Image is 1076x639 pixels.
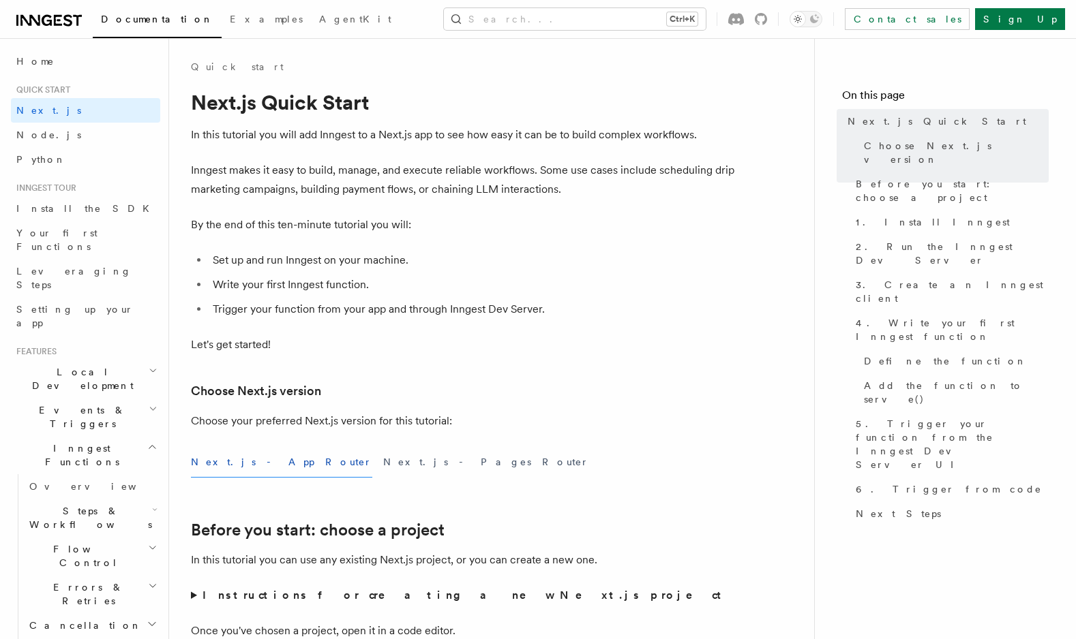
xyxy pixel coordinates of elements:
[16,54,55,68] span: Home
[856,507,941,520] span: Next Steps
[16,154,66,165] span: Python
[856,482,1042,496] span: 6. Trigger from code
[24,542,148,570] span: Flow Control
[11,221,160,259] a: Your first Functions
[11,123,160,147] a: Node.js
[16,105,81,116] span: Next.js
[191,161,736,199] p: Inngest makes it easy to build, manage, and execute reliable workflows. Some use cases include sc...
[11,84,70,95] span: Quick start
[856,278,1049,305] span: 3. Create an Inngest client
[850,477,1049,501] a: 6. Trigger from code
[11,196,160,221] a: Install the SDK
[864,354,1027,368] span: Define the function
[24,499,160,537] button: Steps & Workflows
[93,4,222,38] a: Documentation
[29,481,170,492] span: Overview
[203,589,727,602] strong: Instructions for creating a new Next.js project
[11,441,147,469] span: Inngest Functions
[850,210,1049,234] a: 1. Install Inngest
[850,311,1049,349] a: 4. Write your first Inngest function
[858,349,1049,373] a: Define the function
[209,251,736,270] li: Set up and run Inngest on your machine.
[11,183,76,193] span: Inngest tour
[191,411,736,431] p: Choose your preferred Next.js version for this tutorial:
[842,87,1049,109] h4: On this page
[11,360,160,398] button: Local Development
[11,346,57,357] span: Features
[864,139,1049,166] span: Choose Next.js version
[856,215,1010,229] span: 1. Install Inngest
[319,14,391,25] span: AgentKit
[24,504,152,531] span: Steps & Workflows
[24,580,148,608] span: Errors & Retries
[858,134,1049,172] a: Choose Next.js version
[191,447,372,478] button: Next.js - App Router
[11,403,149,431] span: Events & Triggers
[24,575,160,613] button: Errors & Retries
[230,14,303,25] span: Examples
[667,12,698,26] kbd: Ctrl+K
[16,228,98,252] span: Your first Functions
[16,266,132,290] span: Leveraging Steps
[209,300,736,319] li: Trigger your function from your app and through Inngest Dev Server.
[864,379,1049,406] span: Add the function to serve()
[101,14,213,25] span: Documentation
[11,436,160,474] button: Inngest Functions
[842,109,1049,134] a: Next.js Quick Start
[191,125,736,144] p: In this tutorial you will add Inngest to a Next.js app to see how easy it can be to build complex...
[11,49,160,74] a: Home
[16,129,81,140] span: Node.js
[845,8,970,30] a: Contact sales
[24,537,160,575] button: Flow Control
[850,501,1049,526] a: Next Steps
[222,4,311,37] a: Examples
[191,335,736,354] p: Let's get started!
[858,373,1049,411] a: Add the function to serve()
[191,520,445,540] a: Before you start: choose a project
[11,98,160,123] a: Next.js
[848,114,1026,128] span: Next.js Quick Start
[11,147,160,172] a: Python
[850,411,1049,477] a: 5. Trigger your function from the Inngest Dev Server UI
[209,275,736,294] li: Write your first Inngest function.
[191,550,736,570] p: In this tutorial you can use any existing Next.js project, or you can create a new one.
[191,381,321,401] a: Choose Next.js version
[24,613,160,638] button: Cancellation
[11,297,160,335] a: Setting up your app
[444,8,706,30] button: Search...Ctrl+K
[383,447,589,478] button: Next.js - Pages Router
[191,586,736,605] summary: Instructions for creating a new Next.js project
[856,177,1049,204] span: Before you start: choose a project
[191,215,736,234] p: By the end of this ten-minute tutorial you will:
[790,11,822,27] button: Toggle dark mode
[975,8,1065,30] a: Sign Up
[24,619,142,632] span: Cancellation
[850,234,1049,272] a: 2. Run the Inngest Dev Server
[850,272,1049,311] a: 3. Create an Inngest client
[311,4,400,37] a: AgentKit
[856,240,1049,267] span: 2. Run the Inngest Dev Server
[24,474,160,499] a: Overview
[11,259,160,297] a: Leveraging Steps
[11,398,160,436] button: Events & Triggers
[11,365,149,392] span: Local Development
[856,316,1049,343] span: 4. Write your first Inngest function
[191,60,284,74] a: Quick start
[16,304,134,328] span: Setting up your app
[856,417,1049,471] span: 5. Trigger your function from the Inngest Dev Server UI
[191,90,736,114] h1: Next.js Quick Start
[16,203,158,214] span: Install the SDK
[850,172,1049,210] a: Before you start: choose a project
